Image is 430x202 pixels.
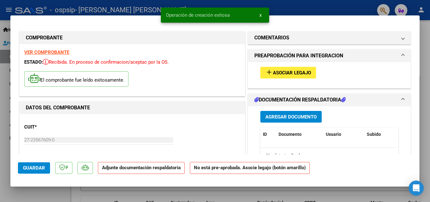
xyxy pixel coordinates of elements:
[323,128,364,141] datatable-header-cell: Usuario
[166,12,230,18] span: Operación de creación exitosa
[364,128,396,141] datatable-header-cell: Subido
[279,132,302,137] span: Documento
[190,162,310,174] strong: No está pre-aprobada. Asocie legajo (botón amarillo)
[263,132,267,137] span: ID
[24,49,69,55] a: VER COMPROBANTE
[265,68,273,76] mat-icon: add
[260,67,316,78] button: Asociar Legajo
[26,35,63,41] strong: COMPROBANTE
[254,34,289,42] h1: COMENTARIOS
[276,128,323,141] datatable-header-cell: Documento
[260,128,276,141] datatable-header-cell: ID
[254,9,267,21] button: x
[18,162,50,174] button: Guardar
[326,132,341,137] span: Usuario
[24,124,89,131] p: CUIT
[273,70,311,76] span: Asociar Legajo
[248,49,410,62] mat-expansion-panel-header: PREAPROBACIÓN PARA INTEGRACION
[254,96,346,104] h1: DOCUMENTACIÓN RESPALDATORIA
[102,165,181,170] strong: Adjunte documentación respaldatoria
[23,165,45,171] span: Guardar
[24,71,128,87] p: El comprobante fue leído exitosamente.
[254,52,343,60] h1: PREAPROBACIÓN PARA INTEGRACION
[396,128,427,141] datatable-header-cell: Acción
[248,94,410,106] mat-expansion-panel-header: DOCUMENTACIÓN RESPALDATORIA
[260,111,322,123] button: Agregar Documento
[265,114,317,120] span: Agregar Documento
[367,132,381,137] span: Subido
[248,32,410,44] mat-expansion-panel-header: COMENTARIOS
[24,59,43,65] span: ESTADO:
[43,59,169,65] span: Recibida. En proceso de confirmacion/aceptac por la OS.
[26,105,90,111] strong: DATOS DEL COMPROBANTE
[259,12,262,18] span: x
[248,62,410,88] div: PREAPROBACIÓN PARA INTEGRACION
[260,148,396,164] div: No data to display
[409,181,424,196] div: Open Intercom Messenger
